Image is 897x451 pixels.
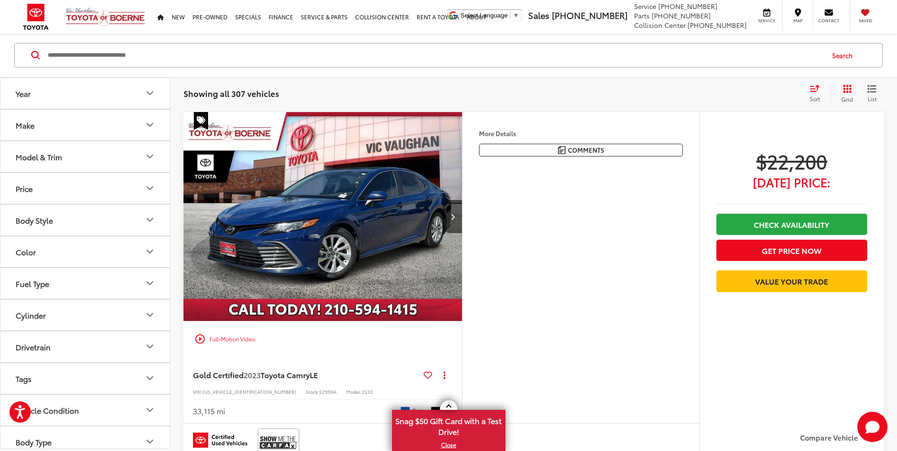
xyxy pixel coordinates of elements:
div: Drivetrain [144,341,156,353]
div: Drivetrain [16,342,51,351]
span: Model: [346,388,362,395]
span: Special [194,112,208,130]
h4: More Details [479,130,683,137]
span: 2532 [362,388,373,395]
span: 2023 [244,369,261,380]
a: Check Availability [716,214,867,235]
span: Saved [855,17,876,24]
div: Cylinder [144,310,156,321]
span: [DATE] Price: [716,177,867,187]
span: [PHONE_NUMBER] [652,11,711,20]
span: [PHONE_NUMBER] [658,1,717,11]
button: Vehicle ConditionVehicle Condition [0,395,171,425]
div: Price [144,183,156,194]
span: List [867,95,877,103]
span: Contact [818,17,839,24]
span: Grid [841,95,853,103]
button: MakeMake [0,110,171,140]
div: Vehicle Condition [16,406,79,415]
button: Fuel TypeFuel Type [0,268,171,299]
span: Gold Certified [193,369,244,380]
span: Showing all 307 vehicles [183,87,279,99]
input: Search by Make, Model, or Keyword [47,44,823,67]
span: [PHONE_NUMBER] [552,9,627,21]
span: Comments [568,146,604,155]
button: Body StyleBody Style [0,205,171,235]
svg: Start Chat [857,412,888,442]
div: Model & Trim [16,152,62,161]
button: PricePrice [0,173,171,204]
span: Sales [528,9,549,21]
span: Select Language [461,12,508,19]
div: Fuel Type [16,279,49,288]
button: Model & TrimModel & Trim [0,141,171,172]
img: 2023 Toyota Camry LE [183,112,463,322]
button: CylinderCylinder [0,300,171,330]
button: List View [860,84,884,103]
span: Service [634,1,656,11]
a: 2023 Toyota Camry LE2023 Toyota Camry LE2023 Toyota Camry LE2023 Toyota Camry LE [183,112,463,321]
div: Color [144,246,156,258]
div: Model & Trim [144,151,156,163]
button: Get Price Now [716,240,867,261]
button: Select sort value [805,84,830,103]
div: Year [16,89,31,98]
button: ColorColor [0,236,171,267]
a: Value Your Trade [716,270,867,292]
div: Year [144,88,156,99]
div: Vehicle Condition [144,405,156,416]
span: Stock: [305,388,319,395]
span: ▼ [513,12,519,19]
div: Body Style [16,216,53,225]
div: Tags [144,373,156,384]
img: Comments [558,146,566,154]
div: Make [144,120,156,131]
a: Gold Certified2023Toyota CamryLE [193,370,420,380]
span: Snag $50 Gift Card with a Test Drive! [393,411,505,440]
div: Color [16,247,36,256]
span: Parts [634,11,650,20]
span: Map [787,17,808,24]
span: VIN: [193,388,202,395]
img: Vic Vaughan Toyota of Boerne [65,7,146,26]
div: Tags [16,374,32,383]
span: Collision Center [634,20,686,30]
span: 52990A [319,388,337,395]
span: Sort [810,95,820,103]
div: Body Style [144,215,156,226]
div: Price [16,184,33,193]
div: Fuel Type [144,278,156,289]
span: LE [310,369,318,380]
img: Toyota Certified Used Vehicles [193,433,247,448]
button: Actions [436,366,453,383]
button: Grid View [830,84,860,103]
span: $22,200 [716,149,867,173]
div: 33,115 mi [193,406,225,416]
button: YearYear [0,78,171,109]
span: [PHONE_NUMBER] [688,20,747,30]
span: ​ [510,12,511,19]
div: Body Type [16,437,52,446]
button: Next image [443,200,462,233]
span: Toyota Camry [261,369,310,380]
button: DrivetrainDrivetrain [0,331,171,362]
div: 2023 Toyota Camry LE 0 [183,112,463,321]
label: Compare Vehicle [800,433,874,442]
button: TagsTags [0,363,171,394]
span: [US_VEHICLE_IDENTIFICATION_NUMBER] [202,388,296,395]
div: Make [16,121,35,130]
button: Comments [479,144,683,156]
button: Search [823,43,866,67]
div: Body Type [144,436,156,448]
span: Service [756,17,777,24]
button: Toggle Chat Window [857,412,888,442]
span: dropdown dots [444,371,445,379]
div: Cylinder [16,311,46,320]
